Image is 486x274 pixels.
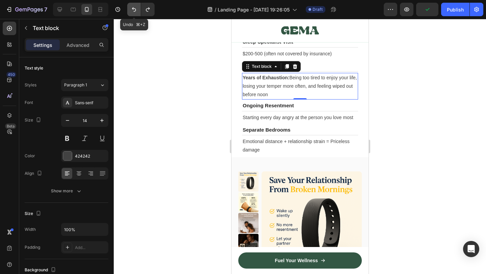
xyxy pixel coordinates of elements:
[215,6,216,13] span: /
[25,209,43,218] div: Size
[33,24,90,32] p: Text block
[25,82,36,88] div: Styles
[6,72,16,77] div: 450
[127,3,155,16] div: Undo/Redo
[75,100,107,106] div: Sans-serif
[61,223,108,236] input: Auto
[3,3,50,16] button: 7
[25,116,43,125] div: Size
[25,65,43,71] div: Text style
[313,6,323,12] span: Draft
[25,185,108,197] button: Show more
[44,5,47,13] p: 7
[64,82,87,88] span: Paragraph 1
[51,188,82,194] div: Show more
[75,153,107,159] div: 424242
[441,3,469,16] button: Publish
[25,226,36,232] div: Width
[5,124,16,129] div: Beta
[463,241,479,257] div: Open Intercom Messenger
[232,19,369,274] iframe: Design area
[447,6,464,13] div: Publish
[25,244,40,250] div: Padding
[218,6,290,13] span: Landing Page - [DATE] 19:26:05
[25,153,35,159] div: Color
[61,79,108,91] button: Paragraph 1
[75,245,107,251] div: Add...
[33,42,52,49] p: Settings
[66,42,89,49] p: Advanced
[25,100,33,106] div: Font
[25,169,44,178] div: Align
